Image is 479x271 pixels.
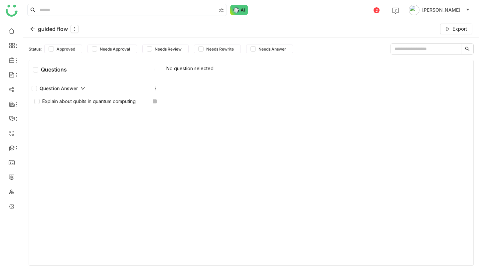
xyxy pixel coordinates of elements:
[392,7,399,14] img: help.svg
[374,7,380,13] div: 2
[6,5,18,17] img: logo
[54,47,78,52] span: Approved
[409,5,419,15] img: avatar
[204,47,237,52] span: Needs Rewrite
[34,98,136,105] div: Explain about qubits in quantum computing
[152,47,184,52] span: Needs Review
[219,8,224,13] img: search-type.svg
[453,25,467,33] span: Export
[422,6,460,14] span: [PERSON_NAME]
[33,66,67,73] div: Questions
[407,5,471,15] button: [PERSON_NAME]
[29,82,162,95] div: Question Answer
[97,47,133,52] span: Needs Approval
[32,85,85,92] div: Question Answer
[162,60,473,265] div: No question selected
[256,47,289,52] span: Needs Answer
[440,24,472,34] button: Export
[30,25,79,33] div: guided flow
[230,5,248,15] img: ask-buddy-normal.svg
[29,47,42,52] div: Status:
